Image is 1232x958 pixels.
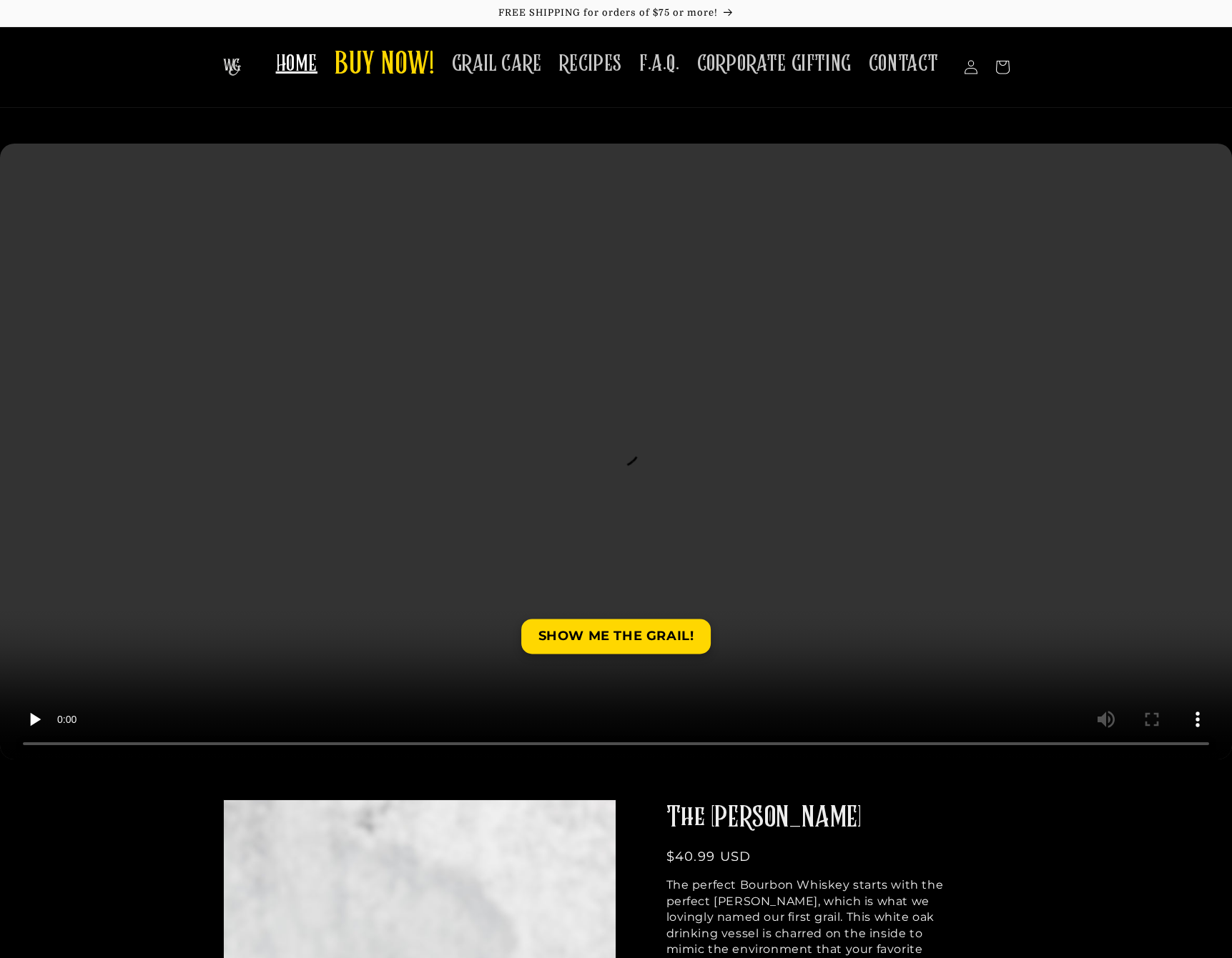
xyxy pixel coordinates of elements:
[452,50,542,78] span: GRAIL CARE
[443,41,551,86] a: GRAIL CARE
[267,41,326,86] a: HOME
[14,7,1218,19] p: FREE SHIPPING for orders of $75 or more!
[639,50,680,78] span: F.A.Q.
[689,41,860,86] a: CORPORATE GIFTING
[869,50,939,78] span: CONTACT
[559,50,622,78] span: RECIPES
[521,619,711,654] a: SHOW ME THE GRAIL!
[860,41,947,86] a: CONTACT
[276,50,317,78] span: HOME
[666,849,751,864] span: $40.99 USD
[631,41,689,86] a: F.A.Q.
[551,41,631,86] a: RECIPES
[697,50,852,78] span: CORPORATE GIFTING
[223,59,241,76] img: The Whiskey Grail
[335,46,435,85] span: BUY NOW!
[326,37,443,94] a: BUY NOW!
[666,799,960,837] h2: The [PERSON_NAME]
